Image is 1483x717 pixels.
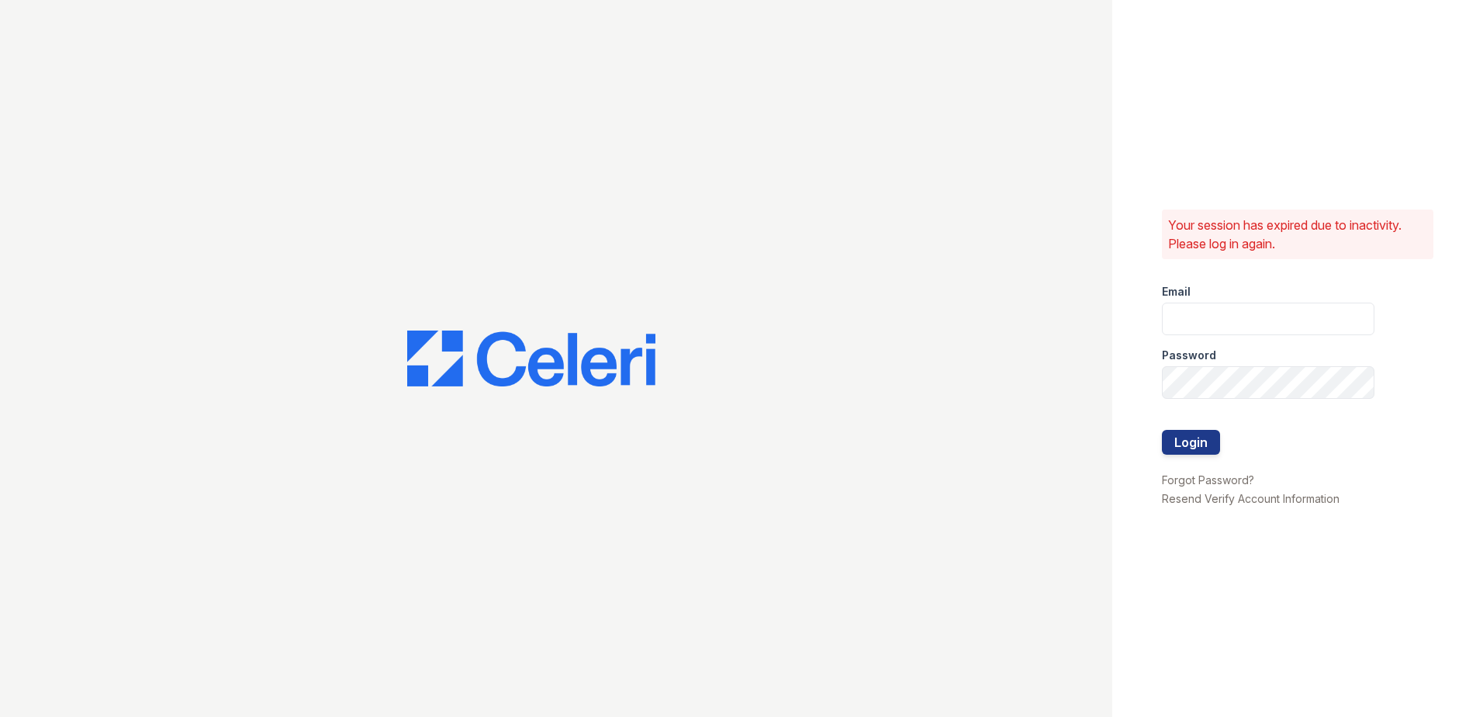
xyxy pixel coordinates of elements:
[1168,216,1427,253] p: Your session has expired due to inactivity. Please log in again.
[1162,492,1340,505] a: Resend Verify Account Information
[1162,473,1254,487] a: Forgot Password?
[407,331,655,386] img: CE_Logo_Blue-a8612792a0a2168367f1c8372b55b34899dd931a85d93a1a3d3e32e68fde9ad4.png
[1162,284,1191,300] label: Email
[1162,348,1216,363] label: Password
[1162,430,1220,455] button: Login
